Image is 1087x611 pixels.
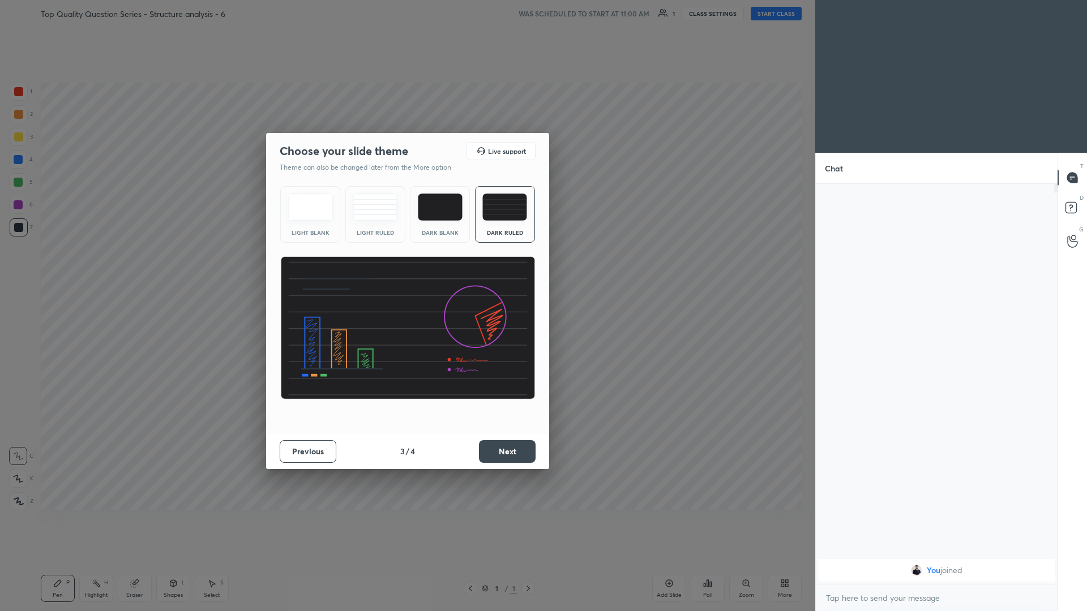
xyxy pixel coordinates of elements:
div: Dark Ruled [482,230,528,235]
p: D [1080,193,1084,202]
img: lightRuledTheme.5fabf969.svg [353,193,397,221]
div: Dark Blank [417,230,463,235]
p: Theme can also be changed later from the More option [280,162,463,173]
img: lightTheme.e5ed3b09.svg [288,193,333,221]
p: T [1080,162,1084,170]
p: G [1079,225,1084,234]
button: Previous [280,440,336,463]
h4: 3 [400,445,405,457]
button: Next [479,440,536,463]
h5: Live support [488,148,526,154]
h4: 4 [410,445,415,457]
span: You [927,566,940,575]
div: Light Ruled [353,230,398,235]
img: 3a38f146e3464b03b24dd93f76ec5ac5.jpg [911,565,922,576]
p: Chat [816,153,852,183]
div: Light Blank [288,230,333,235]
img: darkRuledThemeBanner.864f114c.svg [280,256,536,400]
h4: / [406,445,409,457]
div: grid [816,557,1058,584]
h2: Choose your slide theme [280,144,408,158]
img: darkTheme.f0cc69e5.svg [418,193,463,221]
img: darkRuledTheme.de295e13.svg [482,193,527,221]
span: joined [940,566,962,575]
